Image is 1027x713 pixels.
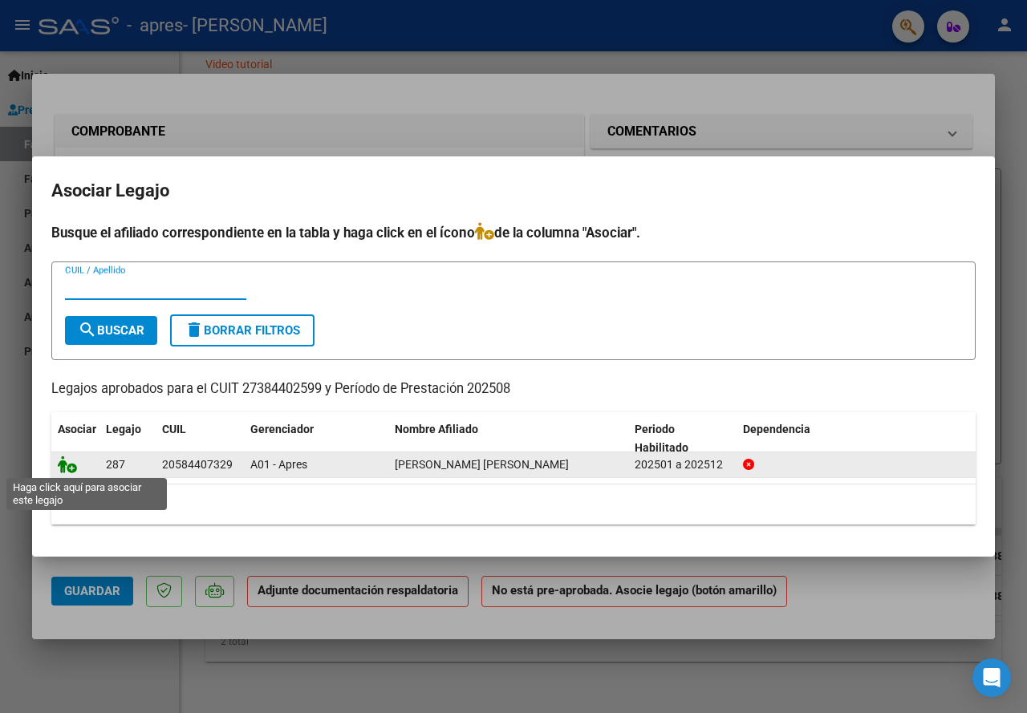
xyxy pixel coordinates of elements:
[737,412,976,465] datatable-header-cell: Dependencia
[51,412,99,465] datatable-header-cell: Asociar
[51,484,976,525] div: 1 registros
[635,456,730,474] div: 202501 a 202512
[185,320,204,339] mat-icon: delete
[250,423,314,435] span: Gerenciador
[51,222,976,243] h4: Busque el afiliado correspondiente en la tabla y haga click en el ícono de la columna "Asociar".
[65,316,157,345] button: Buscar
[106,458,125,471] span: 287
[58,423,96,435] span: Asociar
[78,323,144,338] span: Buscar
[244,412,388,465] datatable-header-cell: Gerenciador
[162,423,186,435] span: CUIL
[250,458,307,471] span: A01 - Apres
[106,423,141,435] span: Legajo
[972,658,1011,697] div: Open Intercom Messenger
[743,423,810,435] span: Dependencia
[628,412,737,465] datatable-header-cell: Periodo Habilitado
[78,320,97,339] mat-icon: search
[388,412,628,465] datatable-header-cell: Nombre Afiliado
[185,323,300,338] span: Borrar Filtros
[395,423,478,435] span: Nombre Afiliado
[156,412,244,465] datatable-header-cell: CUIL
[162,456,233,474] div: 20584407329
[395,458,569,471] span: MELIA PEREZ GIAN FRANCO
[635,423,688,454] span: Periodo Habilitado
[51,176,976,206] h2: Asociar Legajo
[99,412,156,465] datatable-header-cell: Legajo
[170,314,315,346] button: Borrar Filtros
[51,379,976,399] p: Legajos aprobados para el CUIT 27384402599 y Período de Prestación 202508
